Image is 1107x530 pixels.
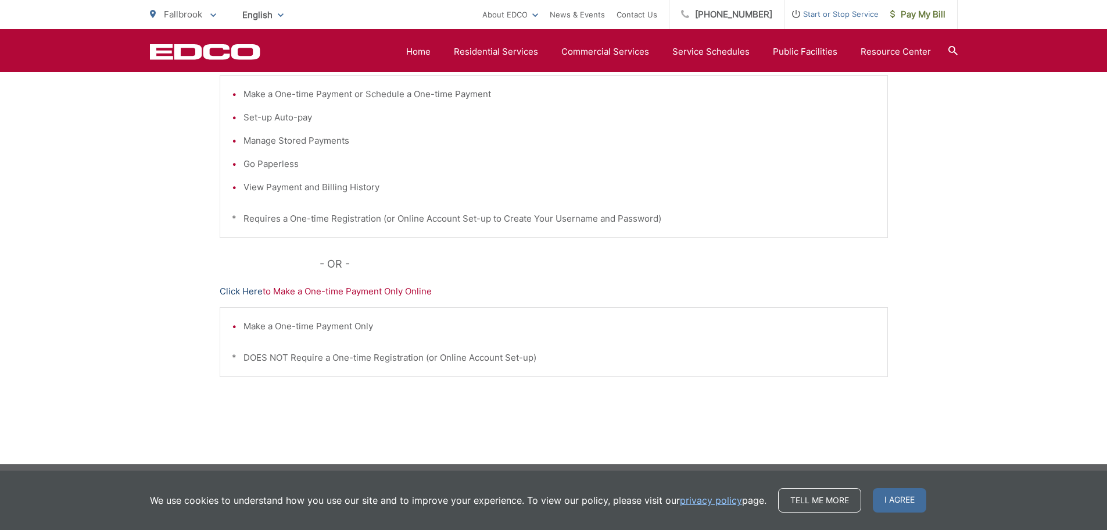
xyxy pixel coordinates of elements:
[243,134,876,148] li: Manage Stored Payments
[243,157,876,171] li: Go Paperless
[243,180,876,194] li: View Payment and Billing History
[778,488,861,513] a: Tell me more
[873,488,926,513] span: I agree
[232,212,876,226] p: * Requires a One-time Registration (or Online Account Set-up to Create Your Username and Password)
[617,8,657,22] a: Contact Us
[680,493,742,507] a: privacy policy
[150,493,766,507] p: We use cookies to understand how you use our site and to improve your experience. To view our pol...
[773,45,837,59] a: Public Facilities
[150,44,260,60] a: EDCD logo. Return to the homepage.
[243,111,876,125] li: Set-up Auto-pay
[232,351,876,365] p: * DOES NOT Require a One-time Registration (or Online Account Set-up)
[454,45,538,59] a: Residential Services
[406,45,431,59] a: Home
[482,8,538,22] a: About EDCO
[243,319,876,333] li: Make a One-time Payment Only
[320,255,888,273] p: - OR -
[550,8,605,22] a: News & Events
[243,87,876,101] li: Make a One-time Payment or Schedule a One-time Payment
[220,284,888,298] p: to Make a One-time Payment Only Online
[672,45,750,59] a: Service Schedules
[164,9,202,20] span: Fallbrook
[561,45,649,59] a: Commercial Services
[890,8,945,22] span: Pay My Bill
[861,45,931,59] a: Resource Center
[220,284,263,298] a: Click Here
[234,5,292,25] span: English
